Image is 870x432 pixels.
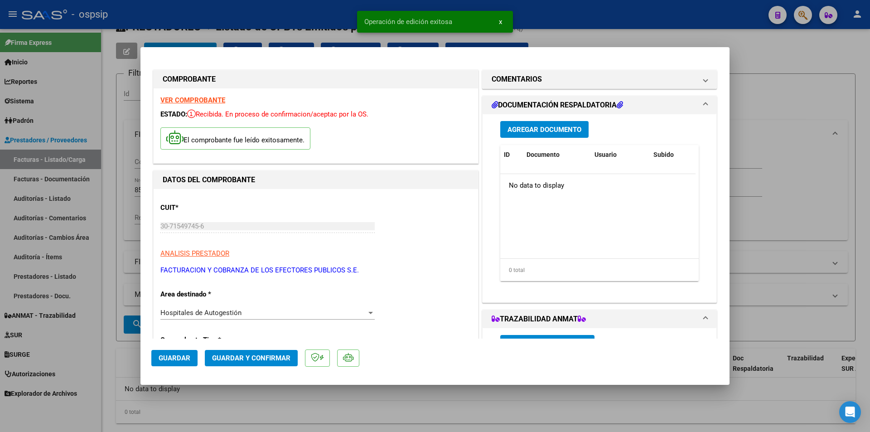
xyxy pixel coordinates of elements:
span: Subido [653,151,674,158]
mat-expansion-panel-header: TRAZABILIDAD ANMAT [483,310,716,328]
p: FACTURACION Y COBRANZA DE LOS EFECTORES PUBLICOS S.E. [160,265,471,276]
span: x [499,18,502,26]
button: x [492,14,509,30]
button: Agregar Documento [500,121,589,138]
strong: DATOS DEL COMPROBANTE [163,175,255,184]
span: ESTADO: [160,110,187,118]
datatable-header-cell: Acción [695,145,740,165]
span: Documento [527,151,560,158]
button: Guardar y Confirmar [205,350,298,366]
span: ANALISIS PRESTADOR [160,249,229,257]
p: CUIT [160,203,254,213]
datatable-header-cell: Documento [523,145,591,165]
button: Agregar Trazabilidad [500,335,594,352]
h1: TRAZABILIDAD ANMAT [492,314,586,325]
div: DOCUMENTACIÓN RESPALDATORIA [483,114,716,302]
div: 0 total [500,259,699,282]
datatable-header-cell: ID [500,145,523,165]
a: VER COMPROBANTE [160,96,225,104]
span: Guardar [159,354,190,362]
datatable-header-cell: Subido [650,145,695,165]
p: El comprobante fue leído exitosamente. [160,127,310,150]
mat-expansion-panel-header: COMENTARIOS [483,70,716,88]
span: Hospitales de Autogestión [160,309,242,317]
button: Guardar [151,350,198,366]
div: No data to display [500,174,696,197]
span: Recibida. En proceso de confirmacion/aceptac por la OS. [187,110,368,118]
p: Area destinado * [160,289,254,300]
span: Usuario [594,151,617,158]
span: Agregar Documento [507,126,581,134]
p: Comprobante Tipo * [160,335,254,345]
span: Operación de edición exitosa [364,17,452,26]
div: Open Intercom Messenger [839,401,861,423]
h1: COMENTARIOS [492,74,542,85]
strong: COMPROBANTE [163,75,216,83]
mat-expansion-panel-header: DOCUMENTACIÓN RESPALDATORIA [483,96,716,114]
span: ID [504,151,510,158]
h1: DOCUMENTACIÓN RESPALDATORIA [492,100,623,111]
span: Guardar y Confirmar [212,354,290,362]
datatable-header-cell: Usuario [591,145,650,165]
